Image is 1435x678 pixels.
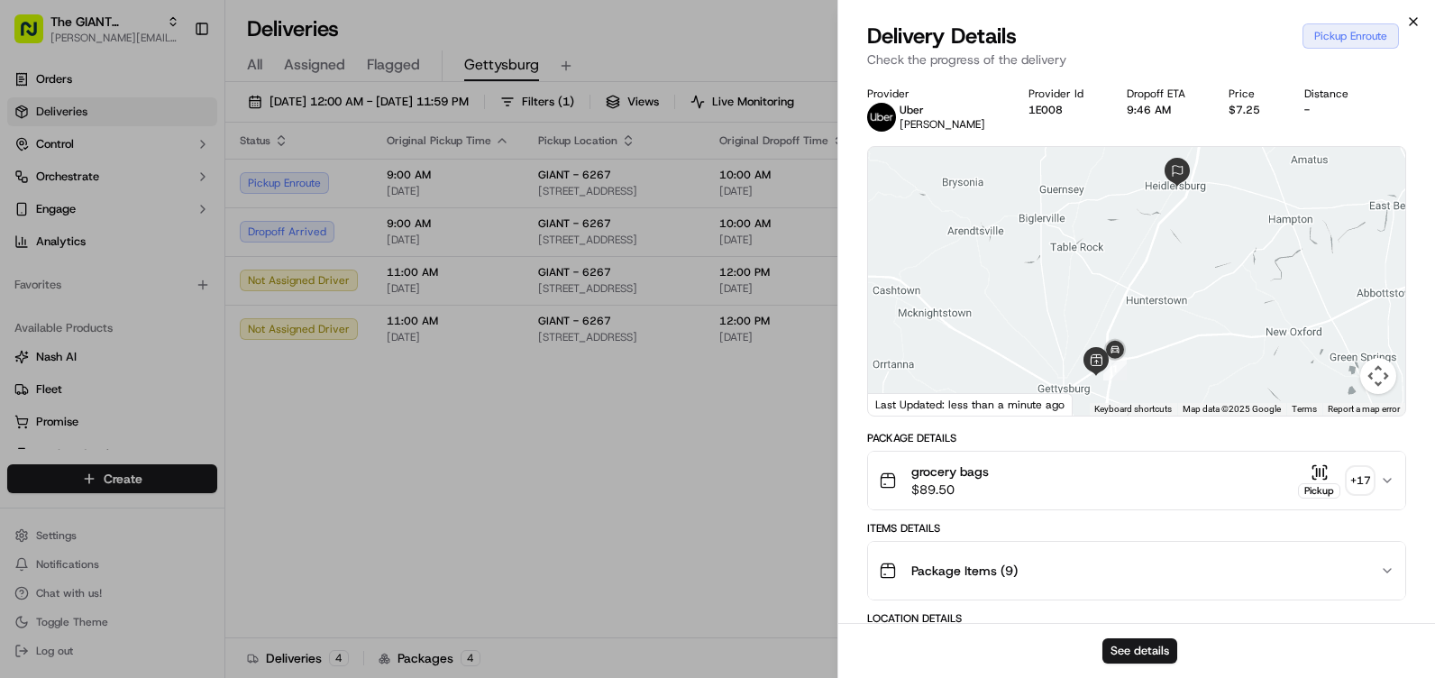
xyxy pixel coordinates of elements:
div: 📗 [18,263,32,278]
div: Provider Id [1028,87,1098,101]
div: Dropoff ETA [1127,87,1200,101]
button: Pickup [1298,463,1340,499]
span: Package Items ( 9 ) [911,562,1018,580]
a: Terms (opens in new tab) [1292,404,1317,414]
button: grocery bags$89.50Pickup+17 [868,452,1405,509]
span: grocery bags [911,463,989,481]
img: Nash [18,18,54,54]
button: Start new chat [306,178,328,199]
a: Powered byPylon [127,305,218,319]
div: Last Updated: less than a minute ago [868,393,1073,416]
button: Keyboard shortcuts [1094,403,1172,416]
p: Welcome 👋 [18,72,328,101]
span: $89.50 [911,481,989,499]
input: Got a question? Start typing here... [47,116,324,135]
div: - [1304,103,1363,117]
span: API Documentation [170,261,289,279]
div: Distance [1304,87,1363,101]
span: Knowledge Base [36,261,138,279]
div: + 17 [1348,468,1373,493]
button: See details [1102,638,1177,664]
img: Google [873,392,932,416]
div: Provider [867,87,1000,101]
div: Items Details [867,521,1406,536]
span: Map data ©2025 Google [1183,404,1281,414]
div: 💻 [152,263,167,278]
div: Pickup [1298,483,1340,499]
div: Location Details [867,611,1406,626]
a: 📗Knowledge Base [11,254,145,287]
span: [PERSON_NAME] [900,117,985,132]
button: Pickup+17 [1298,463,1373,499]
button: 1E008 [1028,103,1063,117]
button: Map camera controls [1360,358,1396,394]
div: $7.25 [1229,103,1275,117]
p: Uber [900,103,985,117]
img: profile_uber_ahold_partner.png [867,103,896,132]
span: Delivery Details [867,22,1017,50]
div: Price [1229,87,1275,101]
p: Check the progress of the delivery [867,50,1406,69]
div: We're available if you need us! [61,190,228,205]
img: 1736555255976-a54dd68f-1ca7-489b-9aae-adbdc363a1c4 [18,172,50,205]
span: Pylon [179,306,218,319]
a: Report a map error [1328,404,1400,414]
div: 9:46 AM [1127,103,1200,117]
button: Package Items (9) [868,542,1405,600]
div: Start new chat [61,172,296,190]
div: 1 [1103,357,1127,380]
a: 💻API Documentation [145,254,297,287]
div: Package Details [867,431,1406,445]
a: Open this area in Google Maps (opens a new window) [873,392,932,416]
